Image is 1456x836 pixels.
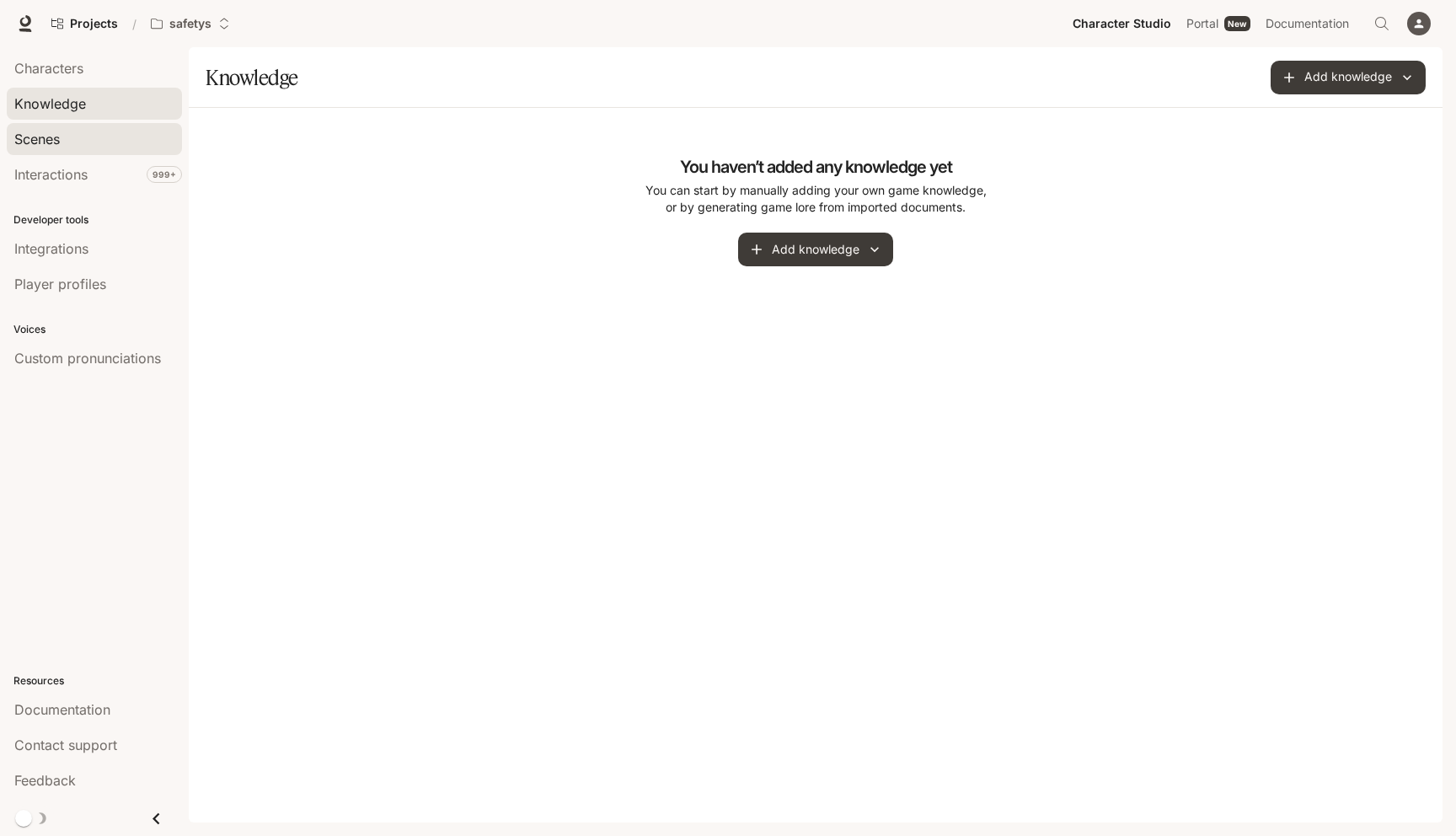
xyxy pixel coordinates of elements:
[738,233,893,266] button: Add knowledge
[1271,61,1426,94] button: Add knowledge
[1073,13,1171,35] span: Character Studio
[1224,16,1250,31] div: New
[1186,13,1218,35] span: Portal
[143,7,238,40] button: Open workspace menu
[126,15,143,33] div: /
[680,155,952,179] h4: You haven’t added any knowledge yet
[1266,13,1349,35] span: Documentation
[44,7,126,40] a: Go to projects
[1259,7,1362,40] a: Documentation
[1066,7,1178,40] a: Character Studio
[1180,7,1257,40] a: PortalNew
[70,17,118,31] span: Projects
[169,17,211,31] p: safetys
[640,182,991,216] p: You can start by manually adding your own game knowledge, or by generating game lore from importe...
[1365,7,1399,40] button: Open Command Menu
[206,61,298,94] h1: Knowledge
